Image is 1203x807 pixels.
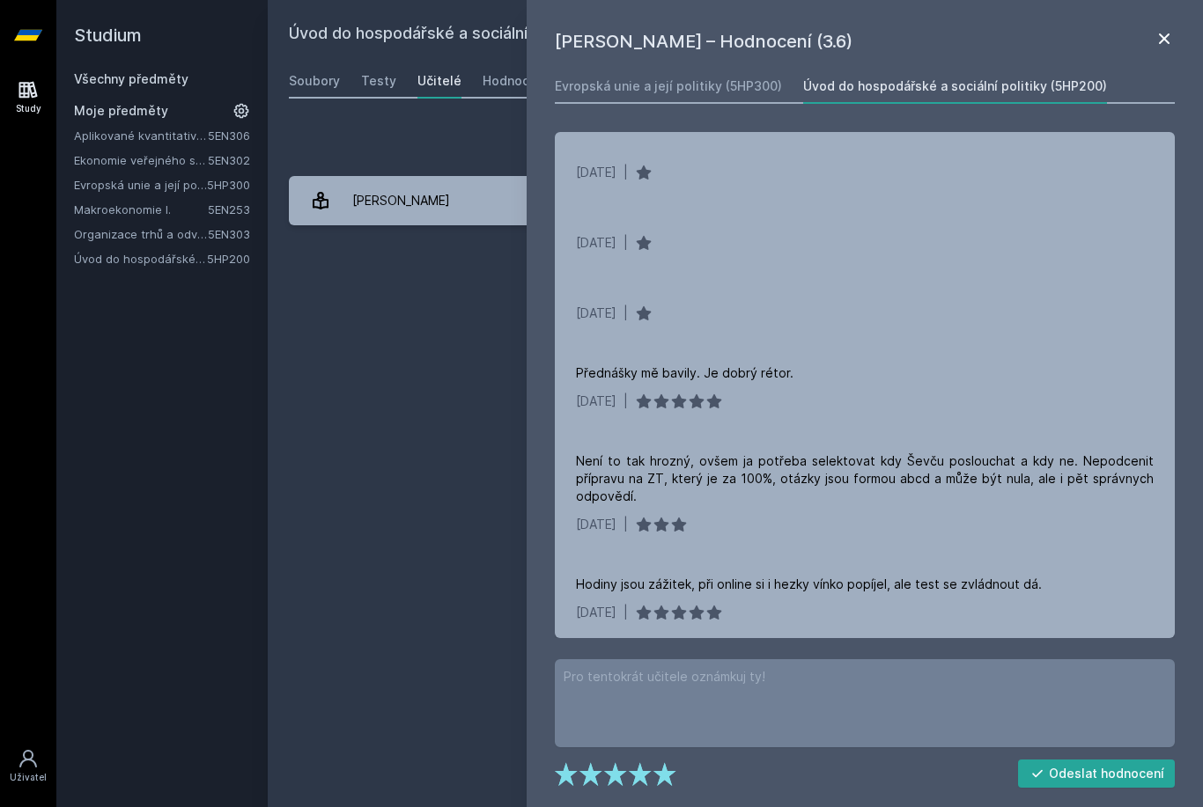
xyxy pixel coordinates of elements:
a: Makroekonomie I. [74,201,208,218]
a: Uživatel [4,739,53,793]
a: Testy [361,63,396,99]
a: Ekonomie veřejného sektoru [74,151,208,169]
div: | [624,164,628,181]
a: 5EN306 [208,128,250,143]
a: 5EN303 [208,227,250,241]
div: Study [16,102,41,115]
div: [DATE] [576,164,616,181]
a: Úvod do hospodářské a sociální politiky [74,250,207,268]
a: Study [4,70,53,124]
a: Učitelé [417,63,461,99]
span: Moje předměty [74,102,168,120]
div: Testy [361,72,396,90]
a: 5HP200 [207,252,250,266]
div: Uživatel [10,771,47,784]
a: Aplikované kvantitativní metody I [74,127,208,144]
a: Organizace trhů a odvětví [74,225,208,243]
div: [DATE] [576,234,616,252]
a: [PERSON_NAME] 35 hodnocení 3.6 [289,176,1182,225]
div: Soubory [289,72,340,90]
a: Hodnocení [483,63,548,99]
a: 5EN253 [208,202,250,216]
div: | [624,234,628,252]
a: Všechny předměty [74,71,188,86]
a: Soubory [289,63,340,99]
div: [PERSON_NAME] [352,183,450,218]
a: 5EN302 [208,153,250,167]
h2: Úvod do hospodářské a sociální politiky (5HP200) [289,21,979,49]
div: Učitelé [417,72,461,90]
div: Hodnocení [483,72,548,90]
a: Evropská unie a její politiky [74,176,207,194]
a: 5HP300 [207,178,250,192]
